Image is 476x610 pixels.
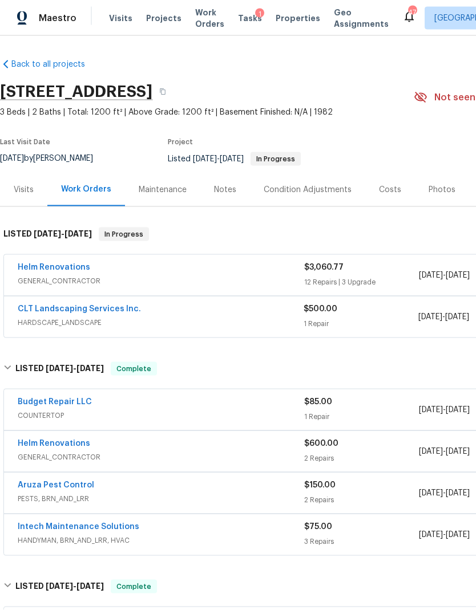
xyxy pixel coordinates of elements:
[18,398,92,406] a: Budget Repair LLC
[446,271,470,279] span: [DATE]
[76,364,104,372] span: [DATE]
[419,446,470,457] span: -
[100,229,148,240] span: In Progress
[64,230,92,238] span: [DATE]
[304,481,336,489] span: $150.00
[46,582,104,590] span: -
[46,364,104,372] span: -
[419,489,443,497] span: [DATE]
[419,406,443,414] span: [DATE]
[18,263,90,271] a: Helm Renovations
[112,363,156,375] span: Complete
[109,13,132,24] span: Visits
[146,13,181,24] span: Projects
[18,317,304,328] span: HARDSCAPE_LANDSCAPE
[46,364,73,372] span: [DATE]
[15,362,104,376] h6: LISTED
[304,440,338,448] span: $600.00
[3,227,92,241] h6: LISTED
[76,582,104,590] span: [DATE]
[379,184,401,196] div: Costs
[255,9,264,20] div: 1
[18,452,304,463] span: GENERAL_CONTRACTOR
[34,230,92,238] span: -
[139,184,187,196] div: Maintenance
[304,536,419,547] div: 3 Repairs
[276,13,320,24] span: Properties
[445,313,469,321] span: [DATE]
[304,318,418,330] div: 1 Repair
[446,531,470,539] span: [DATE]
[408,7,416,18] div: 47
[419,448,443,456] span: [DATE]
[18,305,141,313] a: CLT Landscaping Services Inc.
[18,440,90,448] a: Helm Renovations
[252,156,300,162] span: In Progress
[418,311,469,323] span: -
[168,139,193,145] span: Project
[238,14,262,22] span: Tasks
[168,155,301,163] span: Listed
[418,313,442,321] span: [DATE]
[304,453,419,464] div: 2 Repairs
[429,184,455,196] div: Photos
[152,82,173,102] button: Copy Address
[193,155,217,163] span: [DATE]
[304,494,419,506] div: 2 Repairs
[419,270,470,281] span: -
[304,305,337,313] span: $500.00
[304,276,419,288] div: 12 Repairs | 3 Upgrade
[46,582,73,590] span: [DATE]
[18,481,94,489] a: Aruza Pest Control
[195,7,224,30] span: Work Orders
[304,523,332,531] span: $75.00
[18,535,304,546] span: HANDYMAN, BRN_AND_LRR, HVAC
[112,581,156,592] span: Complete
[419,529,470,540] span: -
[304,263,344,271] span: $3,060.77
[304,411,419,422] div: 1 Repair
[419,404,470,416] span: -
[264,184,352,196] div: Condition Adjustments
[220,155,244,163] span: [DATE]
[18,275,304,287] span: GENERAL_CONTRACTOR
[446,406,470,414] span: [DATE]
[446,489,470,497] span: [DATE]
[14,184,34,196] div: Visits
[34,230,61,238] span: [DATE]
[18,410,304,421] span: COUNTERTOP
[214,184,236,196] div: Notes
[419,271,443,279] span: [DATE]
[419,487,470,499] span: -
[18,493,304,505] span: PESTS, BRN_AND_LRR
[39,13,76,24] span: Maestro
[334,7,389,30] span: Geo Assignments
[419,531,443,539] span: [DATE]
[446,448,470,456] span: [DATE]
[193,155,244,163] span: -
[304,398,332,406] span: $85.00
[61,184,111,195] div: Work Orders
[15,580,104,593] h6: LISTED
[18,523,139,531] a: Intech Maintenance Solutions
